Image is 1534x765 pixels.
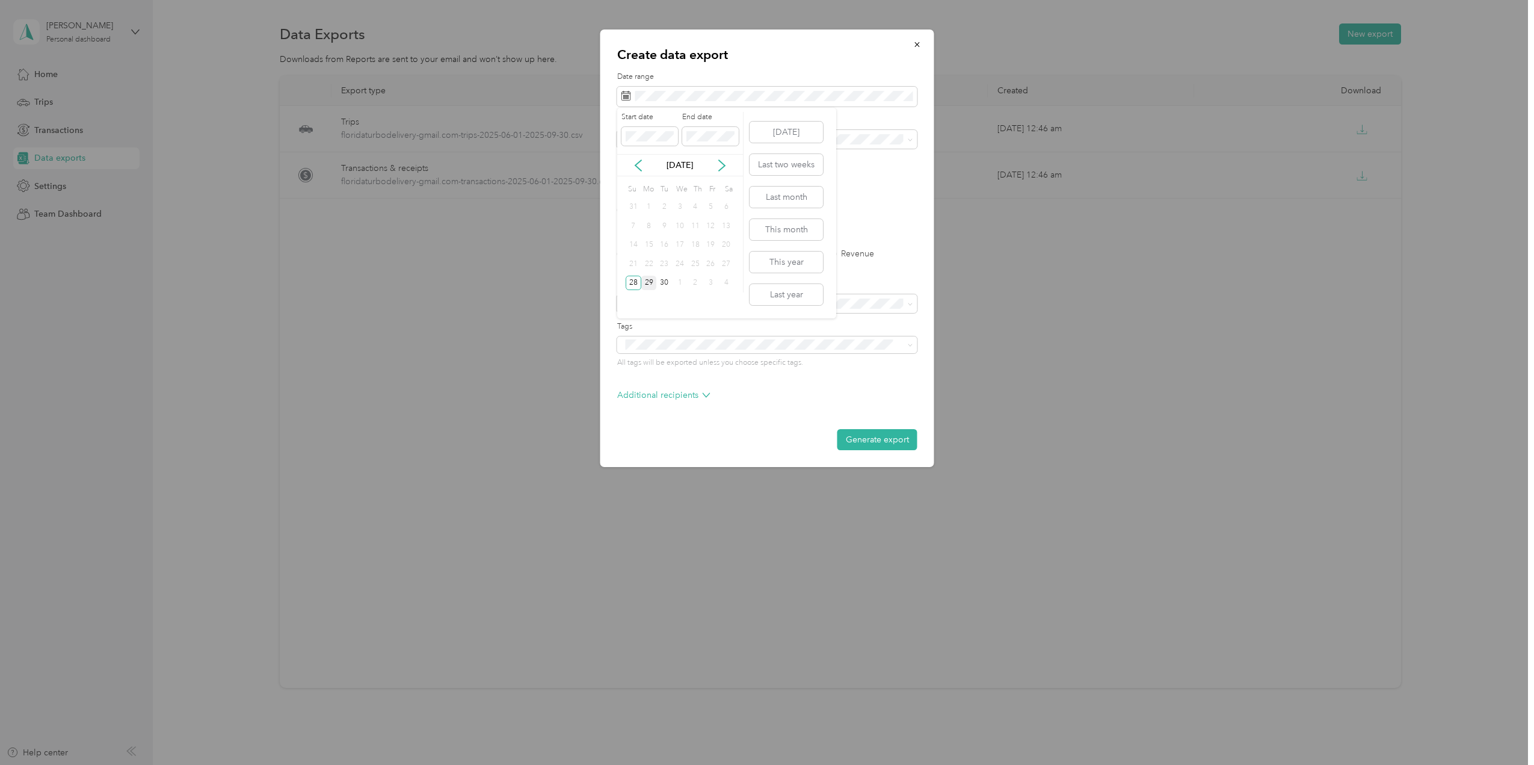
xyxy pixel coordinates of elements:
label: Revenue [828,250,874,258]
div: 31 [626,200,641,215]
div: 28 [626,276,641,291]
label: End date [682,112,739,123]
p: [DATE] [655,159,705,172]
div: We [674,181,688,197]
div: Su [626,181,637,197]
div: 25 [688,256,703,271]
button: [DATE] [750,122,823,143]
div: Th [692,181,703,197]
div: Tu [658,181,670,197]
div: Fr [707,181,718,197]
div: 8 [641,218,657,234]
div: 22 [641,256,657,271]
button: Last month [750,187,823,208]
div: 2 [688,276,703,291]
div: 12 [703,218,719,234]
div: 10 [672,218,688,234]
div: 29 [641,276,657,291]
button: This month [750,219,823,240]
div: 2 [656,200,672,215]
div: 30 [656,276,672,291]
div: 23 [656,256,672,271]
div: 26 [703,256,719,271]
div: 21 [626,256,641,271]
div: 6 [718,200,734,215]
div: 20 [718,238,734,253]
label: Tags [617,321,917,332]
div: 24 [672,256,688,271]
label: Start date [621,112,678,123]
p: Additional recipients [617,389,710,401]
div: 18 [688,238,703,253]
div: 11 [688,218,703,234]
div: 1 [641,200,657,215]
button: Generate export [837,429,917,450]
div: 17 [672,238,688,253]
div: 27 [718,256,734,271]
iframe: Everlance-gr Chat Button Frame [1467,698,1534,765]
div: 14 [626,238,641,253]
button: Last two weeks [750,154,823,175]
div: 3 [703,276,719,291]
div: Mo [641,181,655,197]
button: This year [750,252,823,273]
div: 5 [703,200,719,215]
div: 4 [688,200,703,215]
p: Create data export [617,46,917,63]
div: 7 [626,218,641,234]
div: Sa [722,181,734,197]
div: 4 [718,276,734,291]
div: 9 [656,218,672,234]
div: 16 [656,238,672,253]
div: 13 [718,218,734,234]
p: All tags will be exported unless you choose specific tags. [617,358,917,368]
div: 1 [672,276,688,291]
label: Date range [617,72,917,82]
div: 3 [672,200,688,215]
div: 19 [703,238,719,253]
div: 15 [641,238,657,253]
button: Last year [750,284,823,305]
